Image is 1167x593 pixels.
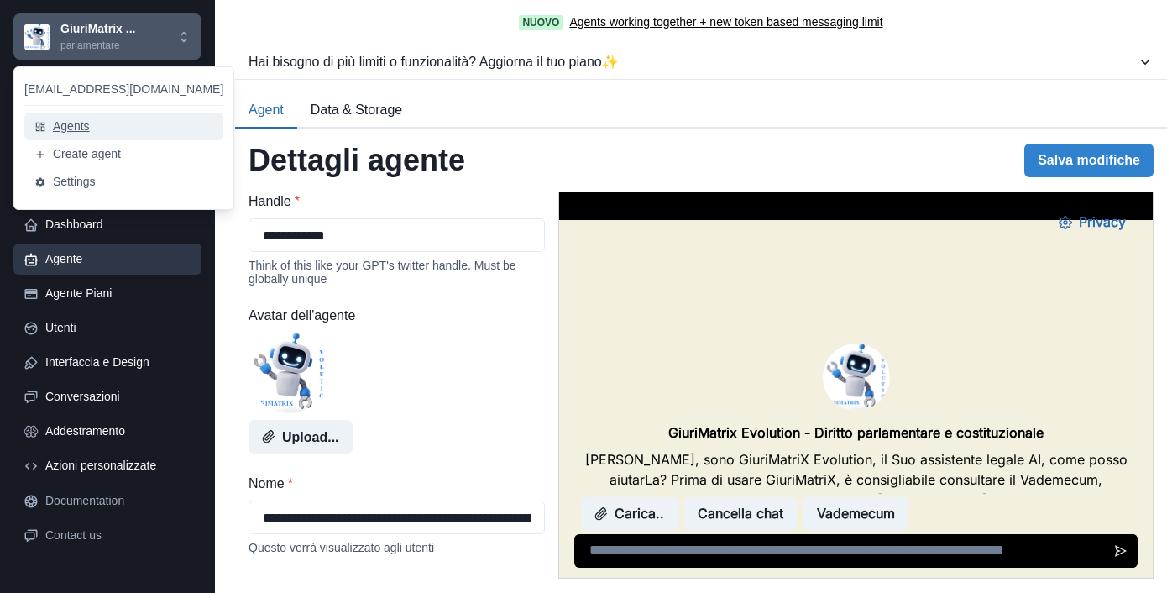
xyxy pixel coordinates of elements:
[24,140,223,168] button: Create agent
[45,527,191,544] div: Contact us
[13,485,201,517] a: Documentation
[249,306,535,326] label: Avatar dell'agente
[45,319,191,337] div: Utenti
[45,354,191,371] div: Interfaccia e Design
[249,142,465,178] h2: Dettagli agente
[249,259,545,286] div: Think of this like your GPT's twitter handle. Must be globally unique
[559,192,1153,578] iframe: Agent Chat
[45,388,191,406] div: Conversazioni
[249,420,353,454] button: Upload...
[235,93,297,129] button: Agent
[235,45,1167,79] button: Hai bisogno di più limiti o funzionalità? Aggiorna il tuo piano✨
[60,20,135,38] p: GiuriMatrix ...
[45,285,191,302] div: Agente Piani
[24,168,223,196] button: Settings
[249,192,535,212] label: Handle
[45,492,191,510] div: Documentation
[249,52,1137,72] div: Hai bisogno di più limiti o funzionalità? Aggiorna il tuo piano ✨
[45,457,191,475] div: Azioni personalizzate
[45,422,191,440] div: Addestramento
[60,38,135,53] p: parlamentare
[45,216,191,234] div: Dashboard
[24,113,223,140] button: Agents
[519,15,563,30] span: Nuovo
[1024,144,1154,177] button: Salva modifiche
[24,24,50,50] img: Chakra UI
[249,474,535,494] label: Nome
[569,13,882,31] a: Agents working together + new token based messaging limit
[249,333,329,413] img: user%2F1706%2F27c7cdc0-d866-40fb-a474-c05f71468bfe
[45,250,191,268] div: Agente
[297,93,416,129] button: Data & Storage
[13,13,201,60] button: Chakra UIGiuriMatrix ...parlamentare
[24,81,223,98] p: [EMAIL_ADDRESS][DOMAIN_NAME]
[249,541,545,554] div: Questo verrà visualizzato agli utenti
